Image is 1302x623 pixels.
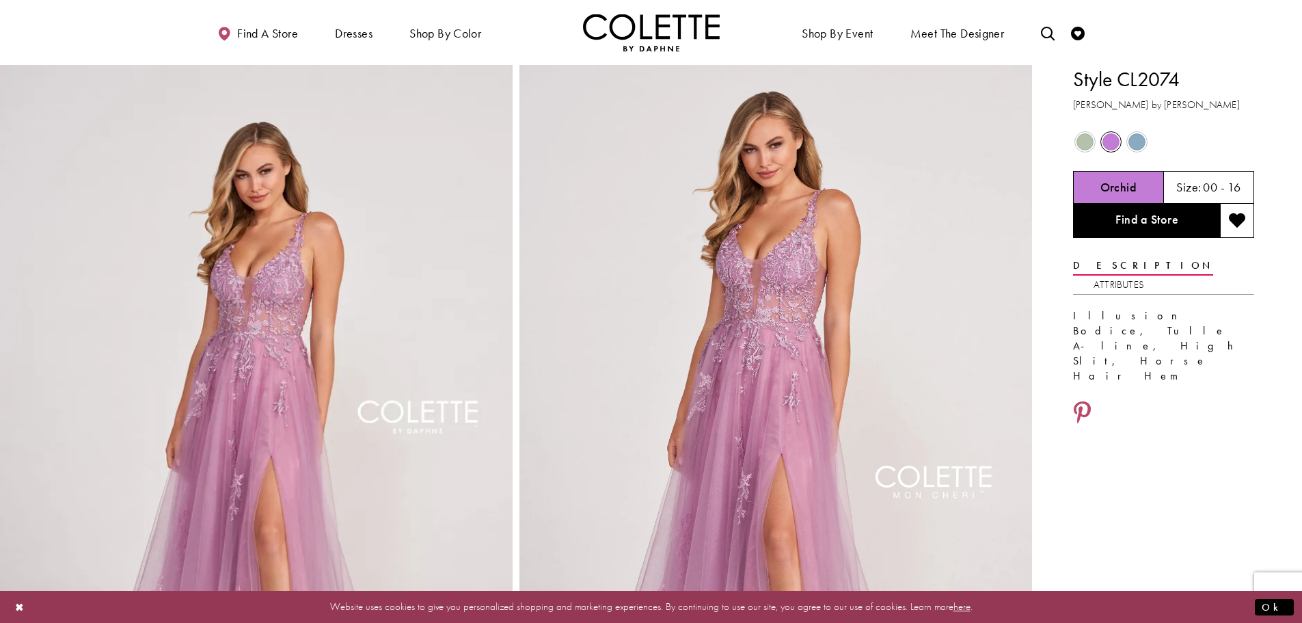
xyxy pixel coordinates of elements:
[1073,256,1213,276] a: Description
[1073,308,1254,384] div: Illusion Bodice, Tulle A-line, High Slit, Horse Hair Hem
[907,14,1008,51] a: Meet the designer
[802,27,873,40] span: Shop By Event
[335,27,372,40] span: Dresses
[1073,130,1097,154] div: Sage
[1099,130,1123,154] div: Orchid
[98,598,1204,616] p: Website uses cookies to give you personalized shopping and marketing experiences. By continuing t...
[214,14,301,51] a: Find a store
[1100,181,1137,194] h5: Chosen color
[406,14,485,51] span: Shop by color
[1068,14,1088,51] a: Check Wishlist
[798,14,876,51] span: Shop By Event
[1073,65,1254,94] h1: Style CL2074
[1073,204,1220,238] a: Find a Store
[331,14,376,51] span: Dresses
[409,27,481,40] span: Shop by color
[8,595,31,619] button: Close Dialog
[583,14,720,51] img: Colette by Daphne
[583,14,720,51] a: Visit Home Page
[1220,204,1254,238] button: Add to wishlist
[1073,97,1254,113] h3: [PERSON_NAME] by [PERSON_NAME]
[1073,401,1091,427] a: Share using Pinterest - Opens in new tab
[1176,179,1201,195] span: Size:
[1255,598,1294,615] button: Submit Dialog
[1203,181,1240,194] h5: 00 - 16
[1125,130,1149,154] div: Dusty Blue
[1073,129,1254,155] div: Product color controls state depends on size chosen
[1094,275,1144,295] a: Attributes
[237,27,298,40] span: Find a store
[1037,14,1058,51] a: Toggle search
[953,600,971,613] a: here
[910,27,1005,40] span: Meet the designer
